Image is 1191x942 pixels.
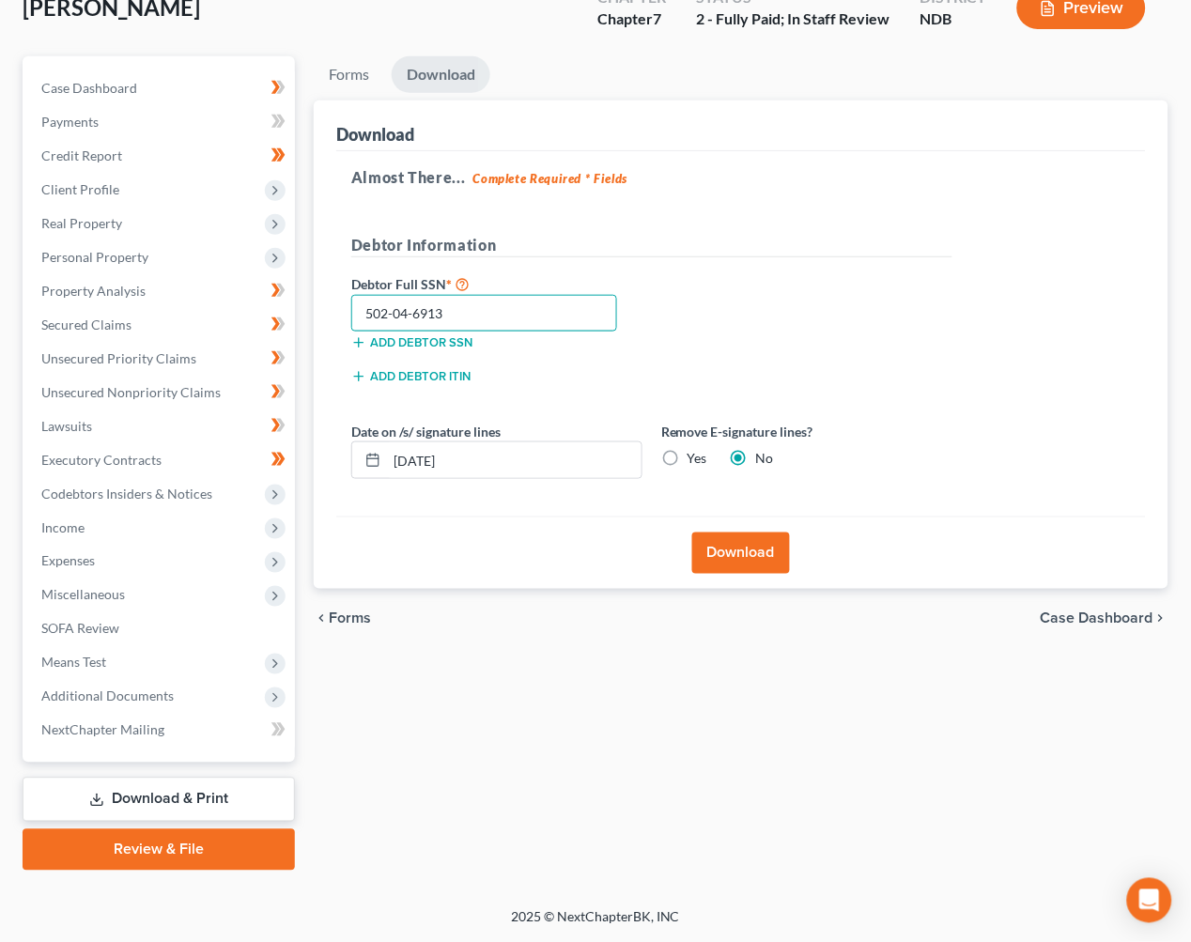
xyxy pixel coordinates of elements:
[26,612,295,646] a: SOFA Review
[387,442,642,478] input: MM/DD/YYYY
[26,139,295,173] a: Credit Report
[41,350,196,366] span: Unsecured Priority Claims
[1041,611,1168,626] a: Case Dashboard chevron_right
[473,171,628,186] strong: Complete Required * Fields
[351,295,617,332] input: XXX-XX-XXXX
[351,166,1131,189] h5: Almost There...
[23,829,295,871] a: Review & File
[41,249,148,265] span: Personal Property
[756,449,774,468] label: No
[26,714,295,748] a: NextChapter Mailing
[41,655,106,671] span: Means Test
[41,317,131,332] span: Secured Claims
[41,147,122,163] span: Credit Report
[597,8,666,30] div: Chapter
[26,71,295,105] a: Case Dashboard
[41,452,162,468] span: Executory Contracts
[41,215,122,231] span: Real Property
[336,123,414,146] div: Download
[392,56,490,93] a: Download
[26,308,295,342] a: Secured Claims
[41,688,174,704] span: Additional Documents
[26,342,295,376] a: Unsecured Priority Claims
[41,384,221,400] span: Unsecured Nonpriority Claims
[351,369,471,384] button: Add debtor ITIN
[41,587,125,603] span: Miscellaneous
[41,114,99,130] span: Payments
[1127,878,1172,923] div: Open Intercom Messenger
[920,8,987,30] div: NDB
[41,181,119,197] span: Client Profile
[41,418,92,434] span: Lawsuits
[26,105,295,139] a: Payments
[26,376,295,409] a: Unsecured Nonpriority Claims
[26,274,295,308] a: Property Analysis
[351,335,472,350] button: Add debtor SSN
[692,533,790,574] button: Download
[653,9,661,27] span: 7
[26,409,295,443] a: Lawsuits
[1153,611,1168,626] i: chevron_right
[41,519,85,535] span: Income
[329,611,371,626] span: Forms
[351,234,952,257] h5: Debtor Information
[688,449,707,468] label: Yes
[41,486,212,502] span: Codebtors Insiders & Notices
[351,422,501,441] label: Date on /s/ signature lines
[41,283,146,299] span: Property Analysis
[41,553,95,569] span: Expenses
[314,611,396,626] button: chevron_left Forms
[26,443,295,477] a: Executory Contracts
[41,722,164,738] span: NextChapter Mailing
[661,422,952,441] label: Remove E-signature lines?
[314,56,384,93] a: Forms
[1041,611,1153,626] span: Case Dashboard
[23,778,295,822] a: Download & Print
[696,8,889,30] div: 2 - Fully Paid; In Staff Review
[41,621,119,637] span: SOFA Review
[41,80,137,96] span: Case Dashboard
[314,611,329,626] i: chevron_left
[60,908,1131,942] div: 2025 © NextChapterBK, INC
[342,272,652,295] label: Debtor Full SSN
